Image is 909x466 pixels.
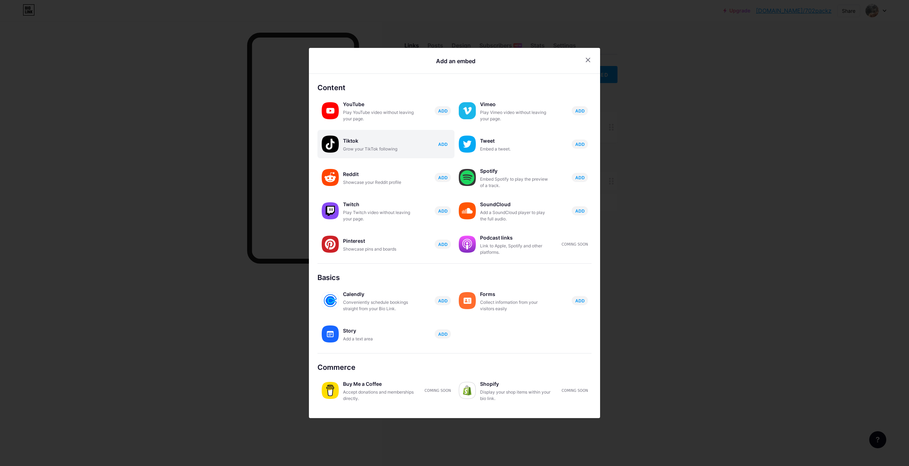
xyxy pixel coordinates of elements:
[575,175,585,181] span: ADD
[438,108,448,114] span: ADD
[572,206,588,215] button: ADD
[435,296,451,305] button: ADD
[343,246,414,252] div: Showcase pins and boards
[343,389,414,402] div: Accept donations and memberships directly.
[435,106,451,115] button: ADD
[480,233,551,243] div: Podcast links
[343,209,414,222] div: Play Twitch video without leaving your page.
[480,299,551,312] div: Collect information from your visitors easily
[435,173,451,182] button: ADD
[459,202,476,219] img: soundcloud
[575,141,585,147] span: ADD
[438,331,448,337] span: ADD
[343,199,414,209] div: Twitch
[438,141,448,147] span: ADD
[438,298,448,304] span: ADD
[575,298,585,304] span: ADD
[438,175,448,181] span: ADD
[480,166,551,176] div: Spotify
[317,272,592,283] div: Basics
[322,202,339,219] img: twitch
[438,241,448,247] span: ADD
[575,108,585,114] span: ADD
[343,236,414,246] div: Pinterest
[343,179,414,186] div: Showcase your Reddit profile
[435,329,451,339] button: ADD
[459,102,476,119] img: vimeo
[459,169,476,186] img: spotify
[435,206,451,215] button: ADD
[572,106,588,115] button: ADD
[572,173,588,182] button: ADD
[480,389,551,402] div: Display your shop items within your bio link.
[480,109,551,122] div: Play Vimeo video without leaving your page.
[575,208,585,214] span: ADD
[343,379,414,389] div: Buy Me a Coffee
[459,292,476,309] img: forms
[322,136,339,153] img: tiktok
[343,299,414,312] div: Conveniently schedule bookings straight from your Bio Link.
[436,57,475,65] div: Add an embed
[459,136,476,153] img: twitter
[322,325,339,342] img: story
[480,379,551,389] div: Shopify
[438,208,448,214] span: ADD
[343,289,414,299] div: Calendly
[435,139,451,149] button: ADD
[480,209,551,222] div: Add a SoundCloud player to play the full audio.
[572,296,588,305] button: ADD
[480,199,551,209] div: SoundCloud
[572,139,588,149] button: ADD
[322,102,339,119] img: youtube
[480,289,551,299] div: Forms
[322,169,339,186] img: reddit
[425,388,451,393] div: Coming soon
[480,243,551,256] div: Link to Apple, Spotify and other platforms.
[343,169,414,179] div: Reddit
[480,99,551,109] div: Vimeo
[322,382,339,399] img: buymeacoffee
[343,326,414,336] div: Story
[459,382,476,399] img: shopify
[343,109,414,122] div: Play YouTube video without leaving your page.
[435,240,451,249] button: ADD
[317,362,592,373] div: Commerce
[322,292,339,309] img: calendly
[322,236,339,253] img: pinterest
[343,146,414,152] div: Grow your TikTok following
[480,176,551,189] div: Embed Spotify to play the preview of a track.
[480,136,551,146] div: Tweet
[562,242,588,247] div: Coming soon
[343,99,414,109] div: YouTube
[459,236,476,253] img: podcastlinks
[480,146,551,152] div: Embed a tweet.
[317,82,592,93] div: Content
[343,336,414,342] div: Add a text area
[343,136,414,146] div: Tiktok
[562,388,588,393] div: Coming soon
